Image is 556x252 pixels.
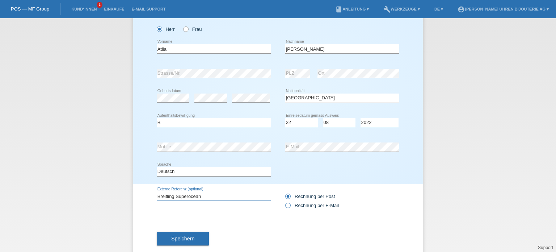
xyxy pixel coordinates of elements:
input: Rechnung per E-Mail [285,203,290,212]
a: E-Mail Support [128,7,169,11]
label: Frau [183,26,202,32]
label: Rechnung per E-Mail [285,203,339,208]
a: bookAnleitung ▾ [332,7,372,11]
label: Rechnung per Post [285,194,335,199]
a: buildWerkzeuge ▾ [380,7,424,11]
i: build [383,6,391,13]
a: Kund*innen [68,7,100,11]
a: Support [538,245,553,250]
i: book [335,6,342,13]
a: Einkäufe [100,7,128,11]
a: POS — MF Group [11,6,49,12]
span: Speichern [171,236,194,241]
i: account_circle [458,6,465,13]
input: Herr [157,26,161,31]
input: Rechnung per Post [285,194,290,203]
a: DE ▾ [431,7,447,11]
label: Herr [157,26,175,32]
input: Frau [183,26,188,31]
a: account_circle[PERSON_NAME] Uhren Bijouterie AG ▾ [454,7,552,11]
button: Speichern [157,232,209,245]
span: 1 [97,2,102,8]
